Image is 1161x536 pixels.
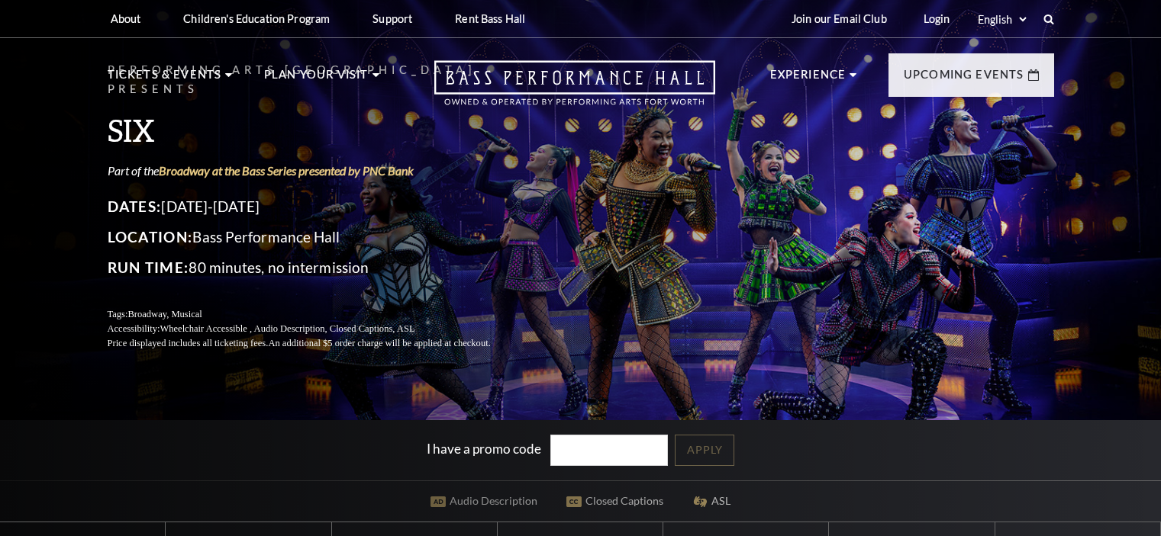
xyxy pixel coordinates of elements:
[108,307,527,322] p: Tags:
[427,440,541,456] label: I have a promo code
[108,255,527,280] p: 80 minutes, no intermission
[108,258,189,276] span: Run Time:
[127,309,202,319] span: Broadway, Musical
[108,228,193,246] span: Location:
[183,12,330,25] p: Children's Education Program
[108,194,527,219] p: [DATE]-[DATE]
[268,337,490,348] span: An additional $5 order charge will be applied at checkout.
[455,12,525,25] p: Rent Bass Hall
[108,110,527,149] h3: SIX
[159,163,414,178] a: Broadway at the Bass Series presented by PNC Bank
[108,322,527,336] p: Accessibility:
[111,12,141,25] p: About
[108,225,527,249] p: Bass Performance Hall
[108,66,222,93] p: Tickets & Events
[770,66,847,93] p: Experience
[108,162,527,179] p: Part of the
[264,66,369,93] p: Plan Your Visit
[975,12,1029,27] select: Select:
[904,66,1024,93] p: Upcoming Events
[108,335,527,350] p: Price displayed includes all ticketing fees.
[160,323,414,334] span: Wheelchair Accessible , Audio Description, Closed Captions, ASL
[372,12,412,25] p: Support
[108,197,162,215] span: Dates:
